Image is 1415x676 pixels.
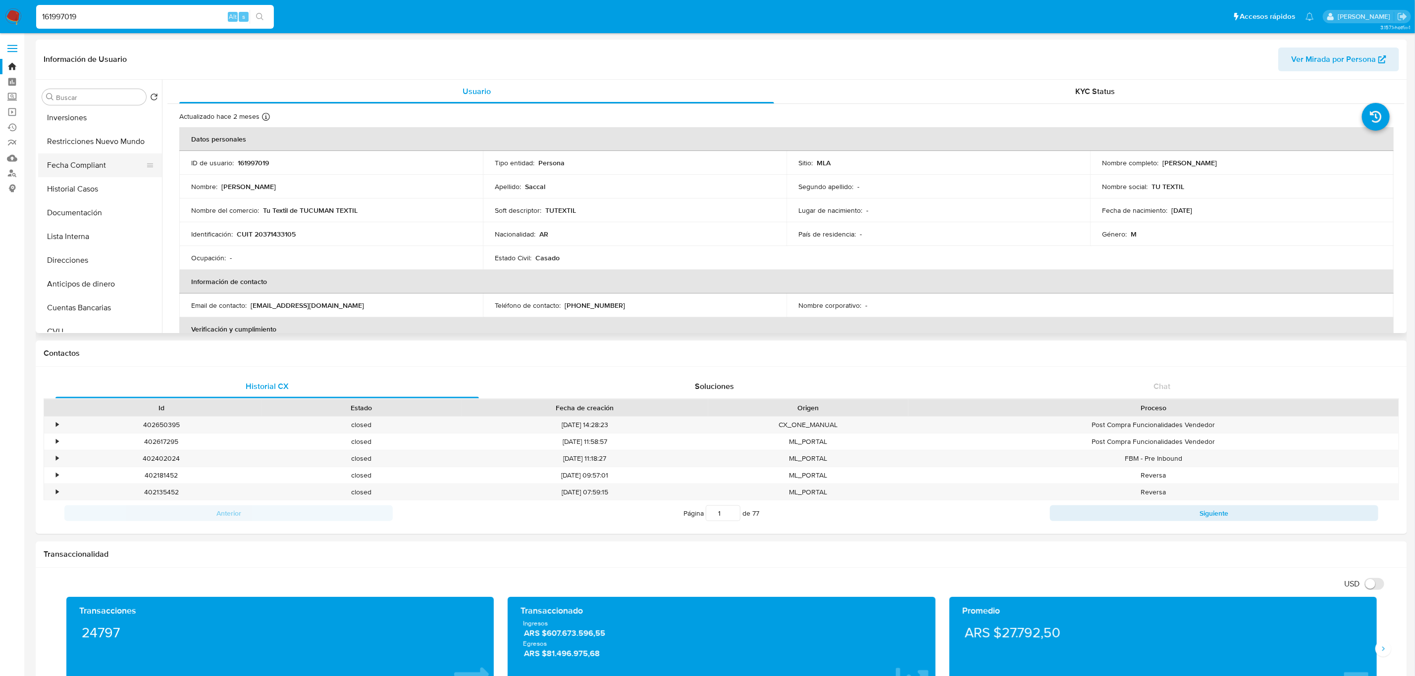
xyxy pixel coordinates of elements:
[38,201,162,225] button: Documentación
[695,381,734,392] span: Soluciones
[1102,158,1158,167] p: Nombre completo :
[56,93,142,102] input: Buscar
[242,12,245,21] span: s
[1171,206,1192,215] p: [DATE]
[915,403,1392,413] div: Proceso
[262,450,462,467] div: closed
[61,467,262,483] div: 402181452
[238,158,269,167] p: 161997019
[38,177,162,201] button: Historial Casos
[495,301,561,310] p: Teléfono de contacto :
[708,467,908,483] div: ML_PORTAL
[1076,86,1115,97] span: KYC Status
[150,93,158,104] button: Volver al orden por defecto
[866,206,868,215] p: -
[191,301,247,310] p: Email de contacto :
[191,253,226,262] p: Ocupación :
[262,484,462,500] div: closed
[38,106,162,130] button: Inversiones
[462,467,708,483] div: [DATE] 09:57:01
[1397,11,1408,22] a: Salir
[495,253,531,262] p: Estado Civil :
[908,467,1399,483] div: Reversa
[262,434,462,450] div: closed
[56,420,58,430] div: •
[179,112,260,121] p: Actualizado hace 2 meses
[495,206,541,215] p: Soft descriptor :
[1291,48,1376,71] span: Ver Mirada por Persona
[44,549,1399,559] h1: Transaccionalidad
[56,487,58,497] div: •
[708,484,908,500] div: ML_PORTAL
[44,54,127,64] h1: Información de Usuario
[798,301,861,310] p: Nombre corporativo :
[1153,381,1170,392] span: Chat
[38,225,162,248] button: Lista Interna
[865,301,867,310] p: -
[798,158,813,167] p: Sitio :
[462,434,708,450] div: [DATE] 11:58:57
[38,296,162,320] button: Cuentas Bancarias
[1240,11,1296,22] span: Accesos rápidos
[817,158,831,167] p: MLA
[230,253,232,262] p: -
[262,467,462,483] div: closed
[191,182,217,191] p: Nombre :
[56,437,58,446] div: •
[56,454,58,463] div: •
[798,230,856,239] p: País de residencia :
[908,484,1399,500] div: Reversa
[1162,158,1217,167] p: [PERSON_NAME]
[798,206,862,215] p: Lugar de nacimiento :
[708,417,908,433] div: CX_ONE_MANUAL
[262,417,462,433] div: closed
[191,206,259,215] p: Nombre del comercio :
[908,417,1399,433] div: Post Compra Funcionalidades Vendedor
[64,505,393,521] button: Anterior
[61,450,262,467] div: 402402024
[545,206,576,215] p: TUTEXTIL
[469,403,701,413] div: Fecha de creación
[191,230,233,239] p: Identificación :
[495,230,535,239] p: Nacionalidad :
[538,158,565,167] p: Persona
[495,182,521,191] p: Apellido :
[1102,230,1127,239] p: Género :
[565,301,625,310] p: [PHONE_NUMBER]
[535,253,560,262] p: Casado
[251,301,364,310] p: [EMAIL_ADDRESS][DOMAIN_NAME]
[908,450,1399,467] div: FBM - Pre Inbound
[752,508,759,518] span: 77
[525,182,545,191] p: Saccal
[68,403,255,413] div: Id
[860,230,862,239] p: -
[179,127,1394,151] th: Datos personales
[908,434,1399,450] div: Post Compra Funcionalidades Vendedor
[708,434,908,450] div: ML_PORTAL
[229,12,237,21] span: Alt
[1102,206,1167,215] p: Fecha de nacimiento :
[191,158,234,167] p: ID de usuario :
[798,182,853,191] p: Segundo apellido :
[179,317,1394,341] th: Verificación y cumplimiento
[462,450,708,467] div: [DATE] 11:18:27
[56,471,58,480] div: •
[221,182,276,191] p: [PERSON_NAME]
[683,505,759,521] span: Página de
[61,417,262,433] div: 402650395
[1131,230,1137,239] p: M
[246,381,289,392] span: Historial CX
[1152,182,1184,191] p: TU TEXTIL
[179,270,1394,293] th: Información de contacto
[539,230,548,239] p: AR
[462,484,708,500] div: [DATE] 07:59:15
[36,10,274,23] input: Buscar usuario o caso...
[38,272,162,296] button: Anticipos de dinero
[263,206,358,215] p: Tu Textil de TUCUMAN TEXTIL
[38,320,162,343] button: CVU
[250,10,270,24] button: search-icon
[1050,505,1378,521] button: Siguiente
[61,484,262,500] div: 402135452
[495,158,534,167] p: Tipo entidad :
[1278,48,1399,71] button: Ver Mirada por Persona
